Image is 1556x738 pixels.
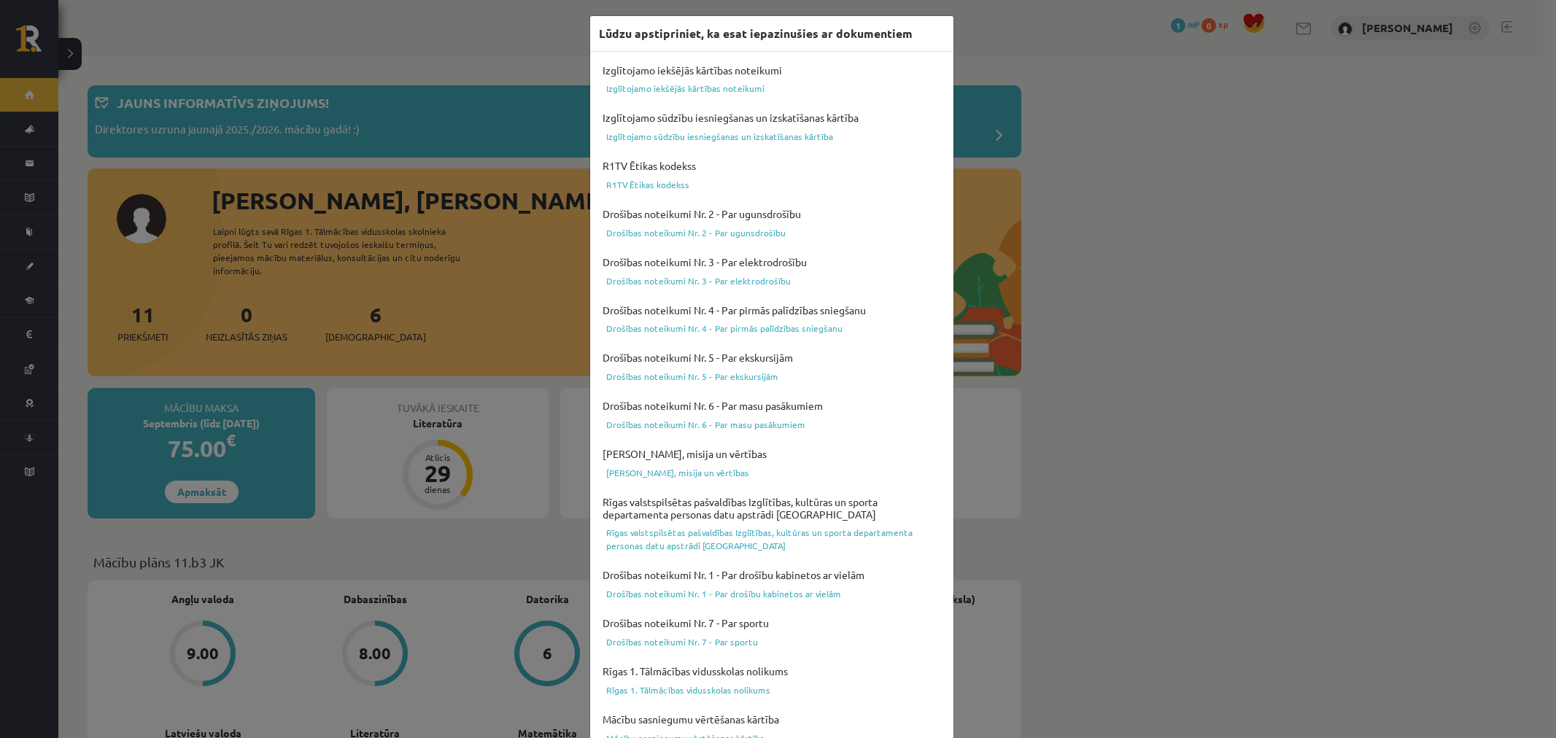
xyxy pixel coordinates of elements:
h4: Mācību sasniegumu vērtēšanas kārtība [599,710,945,729]
a: Drošības noteikumi Nr. 6 - Par masu pasākumiem [599,416,945,433]
a: Rīgas 1. Tālmācības vidusskolas nolikums [599,681,945,699]
a: [PERSON_NAME], misija un vērtības [599,464,945,481]
h4: Izglītojamo iekšējās kārtības noteikumi [599,61,945,80]
h3: Lūdzu apstipriniet, ka esat iepazinušies ar dokumentiem [599,25,913,42]
a: Izglītojamo iekšējās kārtības noteikumi [599,79,945,97]
h4: Drošības noteikumi Nr. 6 - Par masu pasākumiem [599,396,945,416]
a: Drošības noteikumi Nr. 5 - Par ekskursijām [599,368,945,385]
h4: Drošības noteikumi Nr. 3 - Par elektrodrošību [599,252,945,272]
a: Drošības noteikumi Nr. 1 - Par drošību kabinetos ar vielām [599,585,945,602]
h4: Rīgas valstspilsētas pašvaldības Izglītības, kultūras un sporta departamenta personas datu apstrā... [599,492,945,524]
a: Drošības noteikumi Nr. 2 - Par ugunsdrošību [599,224,945,241]
h4: [PERSON_NAME], misija un vērtības [599,444,945,464]
h4: Rīgas 1. Tālmācības vidusskolas nolikums [599,661,945,681]
h4: Drošības noteikumi Nr. 2 - Par ugunsdrošību [599,204,945,224]
h4: Drošības noteikumi Nr. 5 - Par ekskursijām [599,348,945,368]
h4: Drošības noteikumi Nr. 7 - Par sportu [599,613,945,633]
h4: R1TV Ētikas kodekss [599,156,945,176]
h4: Izglītojamo sūdzību iesniegšanas un izskatīšanas kārtība [599,108,945,128]
a: Drošības noteikumi Nr. 4 - Par pirmās palīdzības sniegšanu [599,319,945,337]
h4: Drošības noteikumi Nr. 1 - Par drošību kabinetos ar vielām [599,565,945,585]
a: Drošības noteikumi Nr. 7 - Par sportu [599,633,945,650]
a: Drošības noteikumi Nr. 3 - Par elektrodrošību [599,272,945,290]
a: Izglītojamo sūdzību iesniegšanas un izskatīšanas kārtība [599,128,945,145]
a: Rīgas valstspilsētas pašvaldības Izglītības, kultūras un sporta departamenta personas datu apstrā... [599,524,945,554]
h4: Drošības noteikumi Nr. 4 - Par pirmās palīdzības sniegšanu [599,300,945,320]
a: R1TV Ētikas kodekss [599,176,945,193]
